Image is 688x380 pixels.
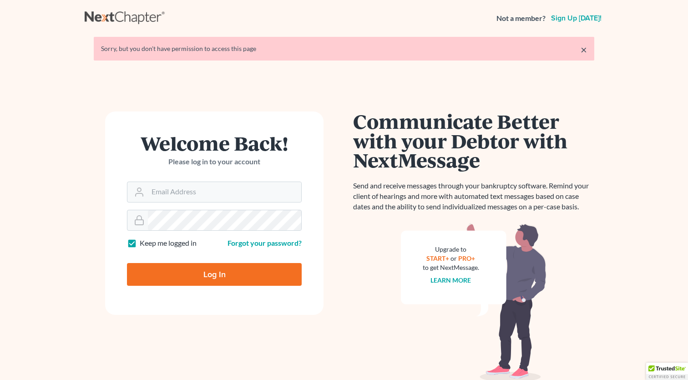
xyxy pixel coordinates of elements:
[353,181,594,212] p: Send and receive messages through your bankruptcy software. Remind your client of hearings and mo...
[496,13,546,24] strong: Not a member?
[101,44,587,53] div: Sorry, but you don't have permission to access this page
[148,182,301,202] input: Email Address
[353,111,594,170] h1: Communicate Better with your Debtor with NextMessage
[431,276,471,284] a: Learn more
[423,263,479,272] div: to get NextMessage.
[459,254,476,262] a: PRO+
[127,157,302,167] p: Please log in to your account
[140,238,197,248] label: Keep me logged in
[423,245,479,254] div: Upgrade to
[581,44,587,55] a: ×
[451,254,457,262] span: or
[427,254,450,262] a: START+
[127,263,302,286] input: Log In
[127,133,302,153] h1: Welcome Back!
[646,363,688,380] div: TrustedSite Certified
[228,238,302,247] a: Forgot your password?
[549,15,603,22] a: Sign up [DATE]!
